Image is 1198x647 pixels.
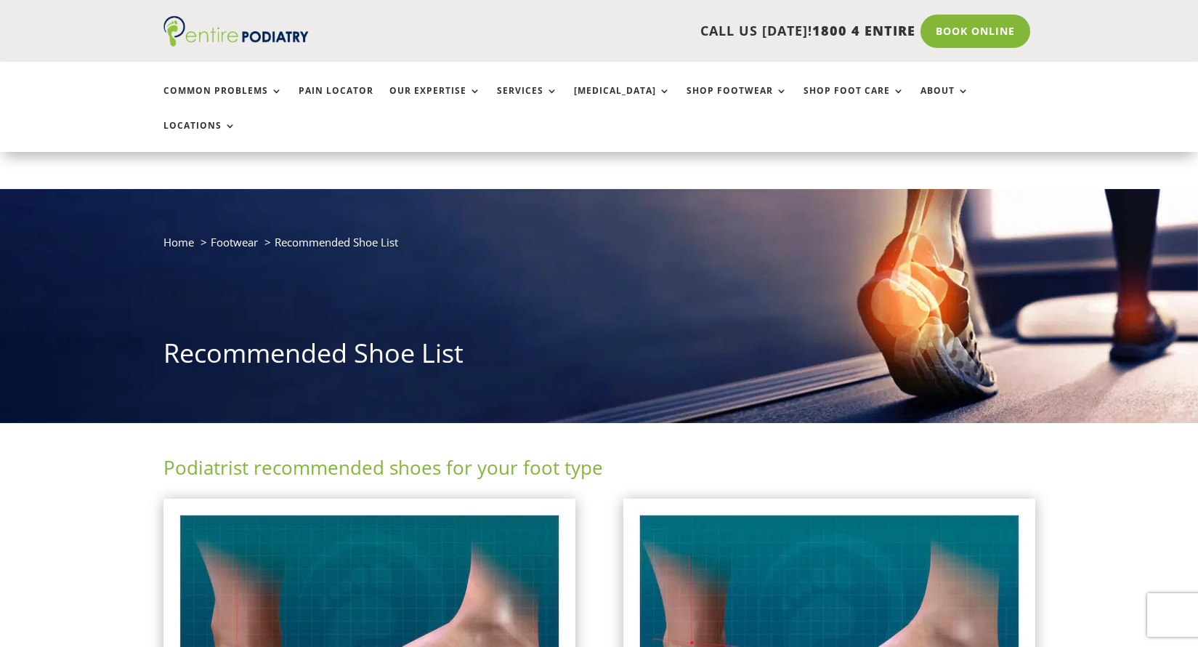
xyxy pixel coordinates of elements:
[211,235,258,249] a: Footwear
[920,15,1030,48] a: Book Online
[812,22,915,39] span: 1800 4 ENTIRE
[163,454,1035,488] h2: Podiatrist recommended shoes for your foot type
[163,16,309,47] img: logo (1)
[299,86,373,117] a: Pain Locator
[275,235,398,249] span: Recommended Shoe List
[365,22,915,41] p: CALL US [DATE]!
[804,86,904,117] a: Shop Foot Care
[163,233,1035,262] nav: breadcrumb
[163,35,309,49] a: Entire Podiatry
[687,86,788,117] a: Shop Footwear
[163,86,283,117] a: Common Problems
[163,335,1035,379] h1: Recommended Shoe List
[920,86,969,117] a: About
[163,235,194,249] a: Home
[497,86,558,117] a: Services
[163,121,236,152] a: Locations
[574,86,671,117] a: [MEDICAL_DATA]
[389,86,481,117] a: Our Expertise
